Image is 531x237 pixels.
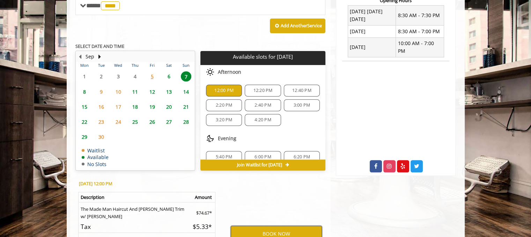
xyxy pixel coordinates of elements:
button: Next Month [97,53,103,60]
span: 21 [181,102,191,112]
span: 24 [113,117,124,127]
span: Afternoon [218,69,241,75]
div: 12:20 PM [245,85,281,96]
div: 3:00 PM [284,99,320,111]
div: 4:20 PM [245,114,281,126]
td: Select day13 [161,84,177,99]
b: Add Another Service [281,22,322,29]
td: Available [82,155,109,160]
td: Select day22 [76,114,93,129]
span: 22 [79,117,90,127]
div: 6:00 PM [245,151,281,163]
td: [DATE] [DATE] [DATE] [348,6,396,26]
span: 27 [164,117,174,127]
span: 12:20 PM [253,88,273,93]
span: Join Waitlist for [DATE] [237,162,282,168]
span: 7 [181,71,191,81]
td: Select day7 [177,69,194,84]
th: Fri [143,62,160,69]
td: Select day23 [93,114,110,129]
span: 12:40 PM [292,88,311,93]
span: 13 [164,87,174,97]
span: 26 [147,117,157,127]
td: 8:30 AM - 7:00 PM [396,26,444,37]
p: Available slots for [DATE] [203,54,323,60]
span: 2:40 PM [255,102,271,108]
h5: Tax [81,223,186,230]
span: 29 [79,132,90,142]
span: 6:20 PM [294,154,310,160]
h5: $5.33* [192,223,212,230]
td: Select day12 [143,84,160,99]
span: 4:20 PM [255,117,271,123]
span: 12:00 PM [214,88,234,93]
span: 14 [181,87,191,97]
th: Sun [177,62,194,69]
td: Select day25 [127,114,143,129]
td: Select day9 [93,84,110,99]
td: Select day11 [127,84,143,99]
div: 3:20 PM [206,114,242,126]
button: Previous Month [78,53,83,60]
span: 25 [130,117,140,127]
span: 15 [79,102,90,112]
td: Select day28 [177,114,194,129]
span: Evening [218,136,236,141]
span: 9 [96,87,106,97]
span: 18 [130,102,140,112]
td: Waitlist [82,148,109,153]
span: 10 [113,87,124,97]
div: 5:40 PM [206,151,242,163]
th: Tue [93,62,110,69]
td: $74.67* [190,202,215,220]
td: Select day30 [93,129,110,144]
span: 30 [96,132,106,142]
td: [DATE] [348,37,396,57]
span: 11 [130,87,140,97]
td: Select day27 [161,114,177,129]
span: 5:40 PM [216,154,232,160]
span: 17 [113,102,124,112]
img: afternoon slots [206,68,214,76]
td: 8:30 AM - 7:30 PM [396,6,444,26]
td: Select day5 [143,69,160,84]
span: 8 [79,87,90,97]
b: Description [81,194,104,200]
th: Mon [76,62,93,69]
td: Select day14 [177,84,194,99]
span: 23 [96,117,106,127]
td: Select day8 [76,84,93,99]
td: Select day18 [127,99,143,114]
td: Select day6 [161,69,177,84]
span: 6:00 PM [255,154,271,160]
td: Select day10 [110,84,126,99]
b: Amount [195,194,212,200]
span: 28 [181,117,191,127]
td: Select day15 [76,99,93,114]
span: 19 [147,102,157,112]
td: Select day24 [110,114,126,129]
td: 10:00 AM - 7:00 PM [396,37,444,57]
b: [DATE] 12:00 PM [79,180,112,187]
td: Select day21 [177,99,194,114]
td: Select day19 [143,99,160,114]
td: Select day26 [143,114,160,129]
th: Sat [161,62,177,69]
button: Add AnotherService [270,19,325,33]
td: Select day16 [93,99,110,114]
div: 6:20 PM [284,151,320,163]
th: Wed [110,62,126,69]
td: Select day20 [161,99,177,114]
span: 6 [164,71,174,81]
span: 20 [164,102,174,112]
td: Select day29 [76,129,93,144]
span: 5 [147,71,157,81]
div: 2:20 PM [206,99,242,111]
td: [DATE] [348,26,396,37]
td: The Made Man Haircut And [PERSON_NAME] Trim w/ [PERSON_NAME] [78,202,190,220]
span: 2:20 PM [216,102,232,108]
b: SELECT DATE AND TIME [75,43,124,49]
img: evening slots [206,134,214,143]
th: Thu [127,62,143,69]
